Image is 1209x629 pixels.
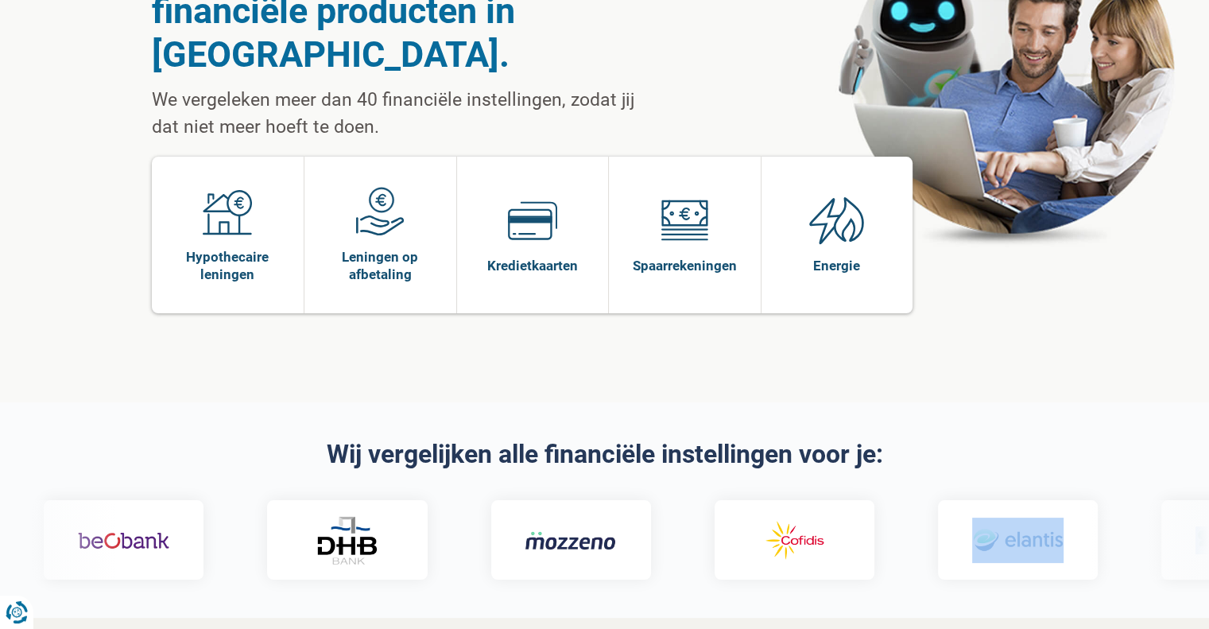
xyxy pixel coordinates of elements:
[813,257,860,274] span: Energie
[152,87,650,141] p: We vergeleken meer dan 40 financiële instellingen, zodat jij dat niet meer hoeft te doen.
[524,530,615,550] img: Mozzeno
[304,157,456,313] a: Leningen op afbetaling Leningen op afbetaling
[77,518,169,564] img: Beobank
[152,157,304,313] a: Hypothecaire leningen Hypothecaire leningen
[660,196,709,245] img: Spaarrekeningen
[633,257,737,274] span: Spaarrekeningen
[609,157,761,313] a: Spaarrekeningen Spaarrekeningen
[457,157,609,313] a: Kredietkaarten Kredietkaarten
[355,187,405,236] img: Leningen op afbetaling
[508,196,557,245] img: Kredietkaarten
[747,518,839,564] img: Cofidis
[203,187,252,236] img: Hypothecaire leningen
[314,516,378,565] img: DHB Bank
[761,157,913,313] a: Energie Energie
[152,441,1058,468] h2: Wij vergelijken alle financiële instellingen voor je:
[312,248,448,283] span: Leningen op afbetaling
[487,257,578,274] span: Kredietkaarten
[160,248,296,283] span: Hypothecaire leningen
[809,196,865,245] img: Energie
[971,518,1063,564] img: Elantis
